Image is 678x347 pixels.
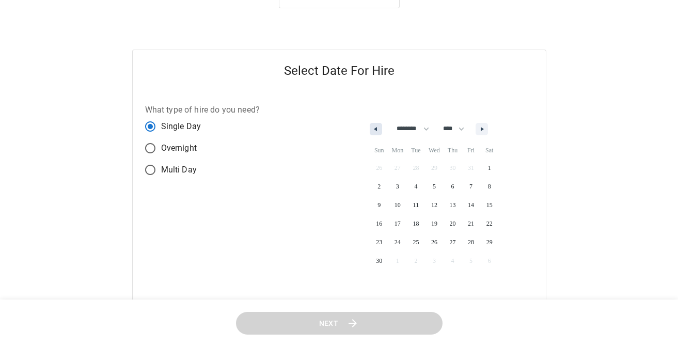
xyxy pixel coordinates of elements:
[431,196,437,214] span: 12
[133,50,546,91] h5: Select Date For Hire
[425,177,444,196] button: 5
[480,196,499,214] button: 15
[396,177,399,196] span: 3
[431,233,437,251] span: 26
[407,177,425,196] button: 4
[486,196,493,214] span: 15
[413,214,419,233] span: 18
[407,142,425,159] span: Tue
[425,142,444,159] span: Wed
[425,196,444,214] button: 12
[480,233,499,251] button: 29
[480,214,499,233] button: 22
[462,233,480,251] button: 28
[370,214,388,233] button: 16
[376,233,382,251] span: 23
[388,177,407,196] button: 3
[425,214,444,233] button: 19
[480,142,499,159] span: Sat
[462,196,480,214] button: 14
[376,251,382,270] span: 30
[395,233,401,251] span: 24
[450,196,456,214] span: 13
[425,233,444,251] button: 26
[407,233,425,251] button: 25
[431,214,437,233] span: 19
[388,196,407,214] button: 10
[377,196,381,214] span: 9
[388,142,407,159] span: Mon
[395,196,401,214] span: 10
[388,214,407,233] button: 17
[444,233,462,251] button: 27
[377,177,381,196] span: 2
[407,214,425,233] button: 18
[376,214,382,233] span: 16
[388,233,407,251] button: 24
[488,159,491,177] span: 1
[444,177,462,196] button: 6
[468,233,474,251] span: 28
[488,177,491,196] span: 8
[370,177,388,196] button: 2
[450,214,456,233] span: 20
[486,214,493,233] span: 22
[468,214,474,233] span: 21
[161,120,201,133] span: Single Day
[444,214,462,233] button: 20
[319,317,339,330] span: Next
[370,196,388,214] button: 9
[413,196,419,214] span: 11
[407,196,425,214] button: 11
[395,214,401,233] span: 17
[444,196,462,214] button: 13
[480,159,499,177] button: 1
[468,196,474,214] span: 14
[451,177,454,196] span: 6
[469,177,472,196] span: 7
[413,233,419,251] span: 25
[236,312,443,335] button: Next
[370,233,388,251] button: 23
[370,142,388,159] span: Sun
[444,142,462,159] span: Thu
[462,214,480,233] button: 21
[161,164,197,176] span: Multi Day
[486,233,493,251] span: 29
[450,233,456,251] span: 27
[145,104,260,116] label: What type of hire do you need?
[480,177,499,196] button: 8
[462,177,480,196] button: 7
[462,142,480,159] span: Fri
[433,177,436,196] span: 5
[414,177,417,196] span: 4
[161,142,197,154] span: Overnight
[370,251,388,270] button: 30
